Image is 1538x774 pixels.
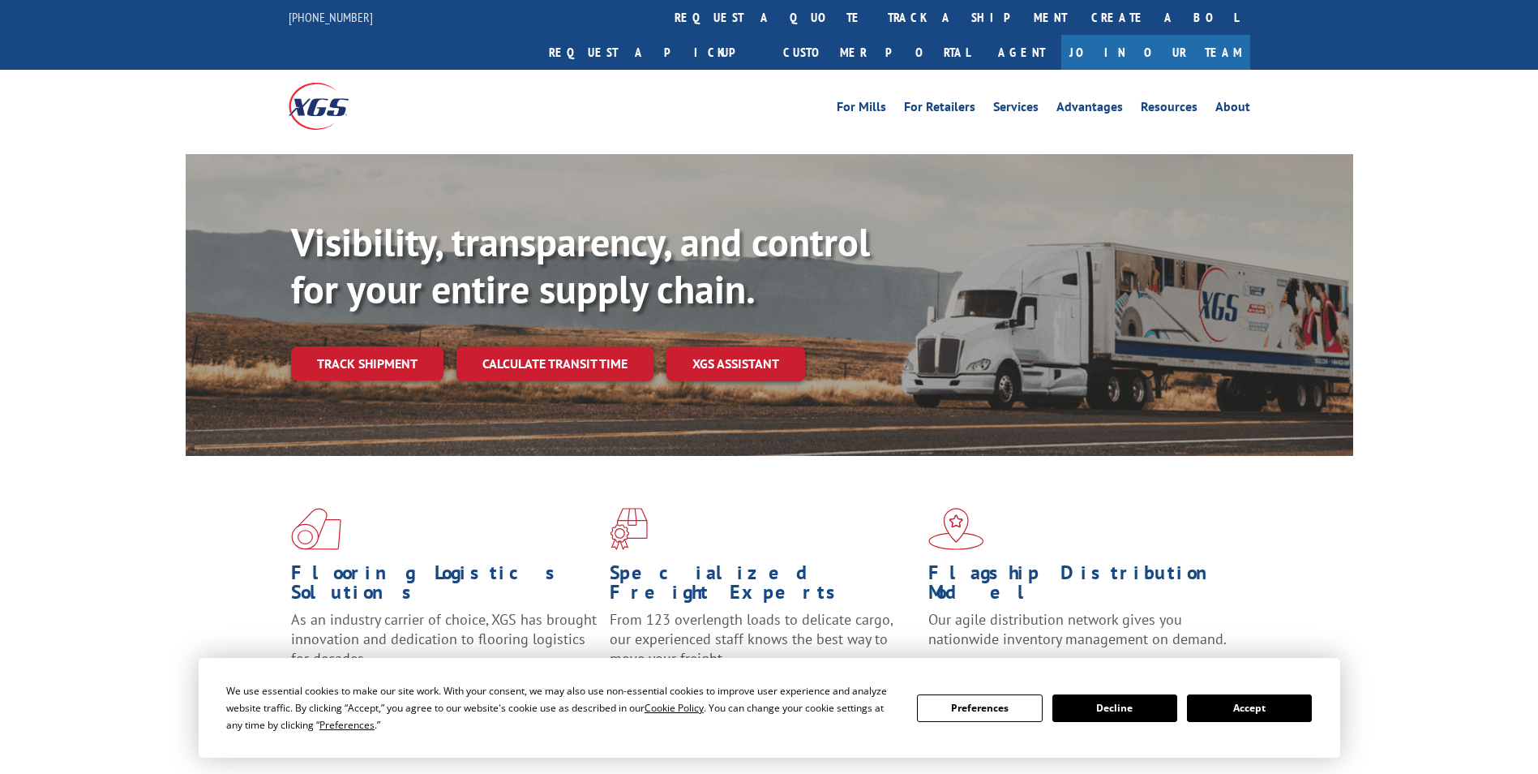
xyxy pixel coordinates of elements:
div: We use essential cookies to make our site work. With your consent, we may also use non-essential ... [226,682,898,733]
a: Calculate transit time [456,346,653,381]
div: Cookie Consent Prompt [199,658,1340,758]
a: [PHONE_NUMBER] [289,9,373,25]
img: xgs-icon-total-supply-chain-intelligence-red [291,508,341,550]
a: Join Our Team [1061,35,1250,70]
button: Accept [1187,694,1312,722]
span: Cookie Policy [645,701,704,715]
img: xgs-icon-focused-on-flooring-red [610,508,648,550]
a: Request a pickup [537,35,771,70]
a: Resources [1141,101,1197,118]
a: Agent [982,35,1061,70]
a: XGS ASSISTANT [666,346,805,381]
span: Preferences [319,718,375,732]
p: From 123 overlength loads to delicate cargo, our experienced staff knows the best way to move you... [610,610,916,682]
button: Decline [1052,694,1177,722]
h1: Specialized Freight Experts [610,563,916,610]
button: Preferences [917,694,1042,722]
a: For Retailers [904,101,975,118]
span: Our agile distribution network gives you nationwide inventory management on demand. [928,610,1227,648]
h1: Flooring Logistics Solutions [291,563,598,610]
a: Services [993,101,1039,118]
b: Visibility, transparency, and control for your entire supply chain. [291,217,870,314]
a: About [1215,101,1250,118]
a: Advantages [1056,101,1123,118]
img: xgs-icon-flagship-distribution-model-red [928,508,984,550]
a: For Mills [837,101,886,118]
span: As an industry carrier of choice, XGS has brought innovation and dedication to flooring logistics... [291,610,597,668]
h1: Flagship Distribution Model [928,563,1235,610]
a: Track shipment [291,346,443,381]
a: Customer Portal [771,35,982,70]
